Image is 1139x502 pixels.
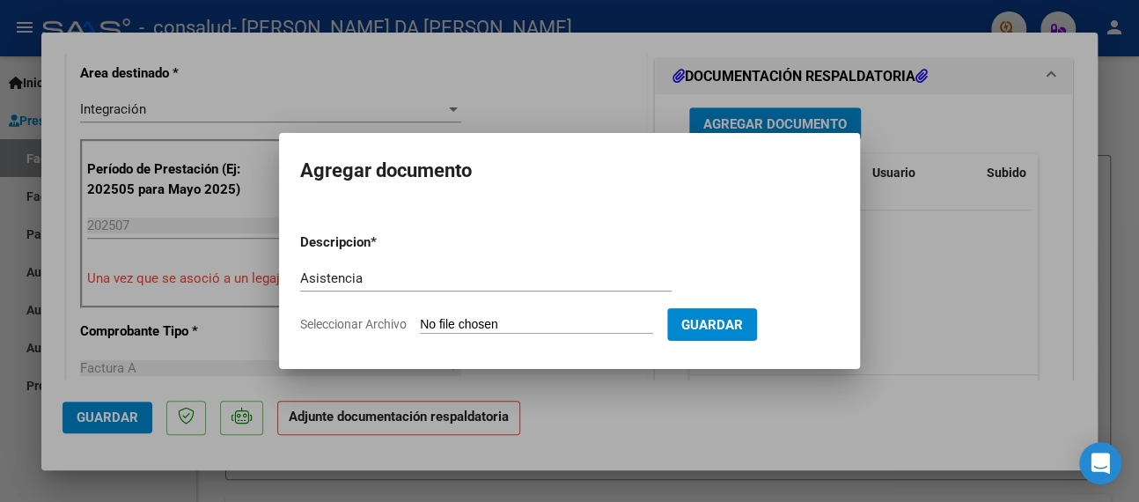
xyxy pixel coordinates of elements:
button: Guardar [667,308,757,341]
span: Guardar [681,317,743,333]
div: Open Intercom Messenger [1079,442,1121,484]
span: Seleccionar Archivo [300,317,407,331]
p: Descripcion [300,233,462,253]
h2: Agregar documento [300,154,839,188]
